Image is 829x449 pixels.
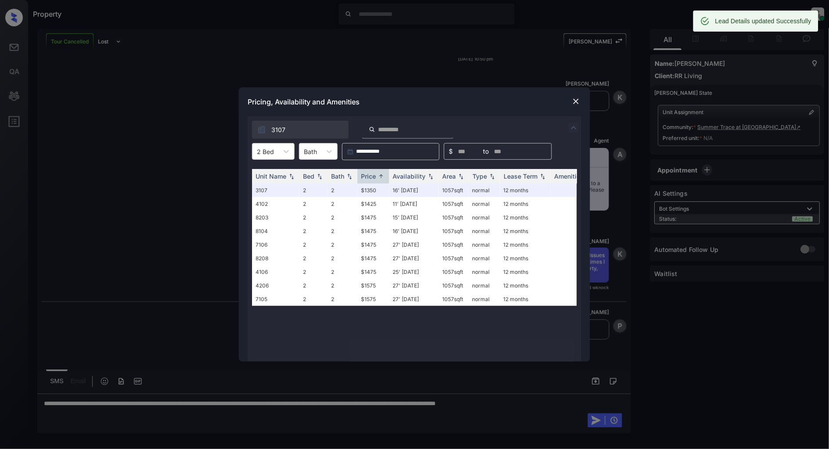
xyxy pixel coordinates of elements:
[469,238,500,251] td: normal
[449,147,453,156] span: $
[389,224,439,238] td: 16' [DATE]
[252,197,299,211] td: 4102
[488,173,497,180] img: sorting
[357,265,389,279] td: $1475
[357,224,389,238] td: $1475
[299,265,328,279] td: 2
[569,122,579,133] img: icon-zuma
[469,251,500,265] td: normal
[252,265,299,279] td: 4106
[500,197,551,211] td: 12 months
[357,211,389,224] td: $1475
[457,173,465,180] img: sorting
[389,292,439,306] td: 27' [DATE]
[469,292,500,306] td: normal
[500,183,551,197] td: 12 months
[439,238,469,251] td: 1057 sqft
[357,197,389,211] td: $1425
[389,197,439,211] td: 11' [DATE]
[439,183,469,197] td: 1057 sqft
[389,183,439,197] td: 16' [DATE]
[357,183,389,197] td: $1350
[442,172,456,180] div: Area
[504,172,537,180] div: Lease Term
[328,265,357,279] td: 2
[345,173,354,180] img: sorting
[252,211,299,224] td: 8203
[357,292,389,306] td: $1575
[369,126,375,133] img: icon-zuma
[389,279,439,292] td: 27' [DATE]
[500,251,551,265] td: 12 months
[315,173,324,180] img: sorting
[469,211,500,224] td: normal
[299,292,328,306] td: 2
[252,251,299,265] td: 8208
[500,279,551,292] td: 12 months
[287,173,296,180] img: sorting
[328,197,357,211] td: 2
[483,147,489,156] span: to
[389,211,439,224] td: 15' [DATE]
[377,173,386,180] img: sorting
[469,197,500,211] td: normal
[357,251,389,265] td: $1475
[389,251,439,265] td: 27' [DATE]
[303,172,314,180] div: Bed
[299,183,328,197] td: 2
[299,197,328,211] td: 2
[257,126,266,134] img: icon-zuma
[299,211,328,224] td: 2
[361,172,376,180] div: Price
[439,265,469,279] td: 1057 sqft
[328,292,357,306] td: 2
[439,224,469,238] td: 1057 sqft
[328,279,357,292] td: 2
[439,211,469,224] td: 1057 sqft
[252,238,299,251] td: 7106
[715,13,811,29] div: Lead Details updated Successfully
[469,279,500,292] td: normal
[469,224,500,238] td: normal
[439,197,469,211] td: 1057 sqft
[500,211,551,224] td: 12 months
[469,265,500,279] td: normal
[328,238,357,251] td: 2
[299,224,328,238] td: 2
[357,238,389,251] td: $1475
[500,292,551,306] td: 12 months
[500,238,551,251] td: 12 months
[239,87,590,116] div: Pricing, Availability and Amenities
[328,183,357,197] td: 2
[357,279,389,292] td: $1575
[469,183,500,197] td: normal
[331,172,344,180] div: Bath
[472,172,487,180] div: Type
[426,173,435,180] img: sorting
[439,292,469,306] td: 1057 sqft
[500,265,551,279] td: 12 months
[299,251,328,265] td: 2
[389,265,439,279] td: 25' [DATE]
[572,97,580,106] img: close
[439,279,469,292] td: 1057 sqft
[538,173,547,180] img: sorting
[271,125,285,135] span: 3107
[252,279,299,292] td: 4206
[252,224,299,238] td: 8104
[554,172,584,180] div: Amenities
[252,292,299,306] td: 7105
[299,279,328,292] td: 2
[439,251,469,265] td: 1057 sqft
[328,224,357,238] td: 2
[328,211,357,224] td: 2
[389,238,439,251] td: 27' [DATE]
[500,224,551,238] td: 12 months
[256,172,286,180] div: Unit Name
[252,183,299,197] td: 3107
[328,251,357,265] td: 2
[393,172,425,180] div: Availability
[299,238,328,251] td: 2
